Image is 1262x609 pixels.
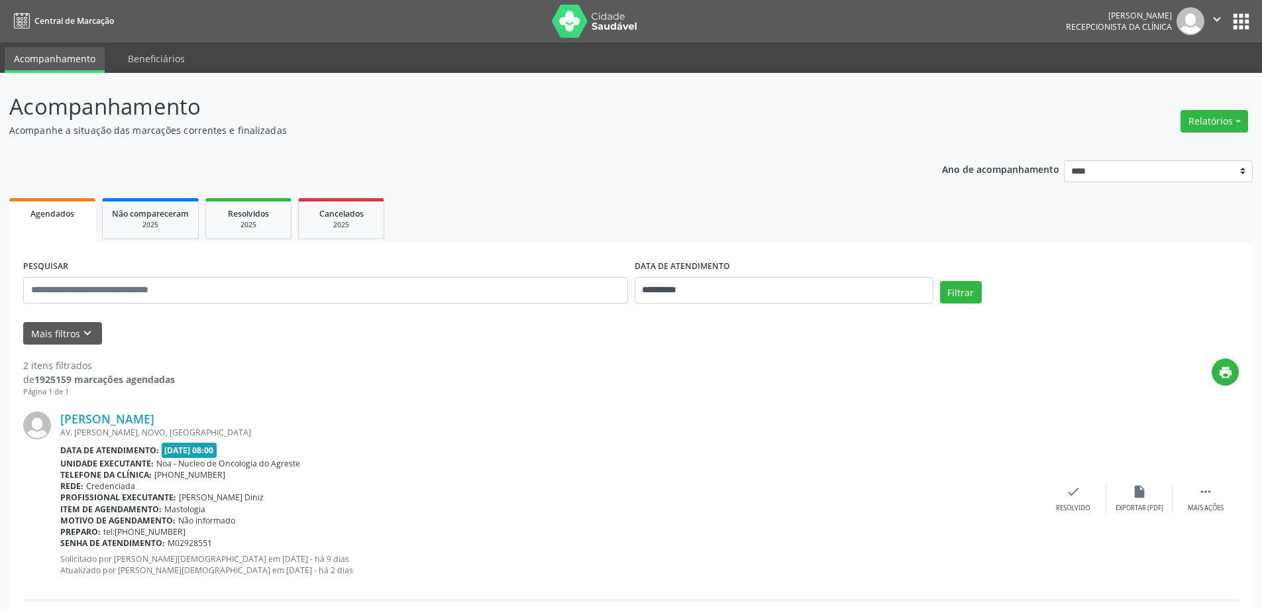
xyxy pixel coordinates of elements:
[1132,484,1147,499] i: insert_drive_file
[1116,504,1163,513] div: Exportar (PDF)
[1177,7,1204,35] img: img
[1066,21,1172,32] span: Recepcionista da clínica
[60,526,101,537] b: Preparo:
[154,469,225,480] span: [PHONE_NUMBER]
[156,458,300,469] span: Noa - Nucleo de Oncologia do Agreste
[228,208,269,219] span: Resolvidos
[119,47,194,70] a: Beneficiários
[60,480,83,492] b: Rede:
[940,281,982,304] button: Filtrar
[103,526,185,537] span: tel:[PHONE_NUMBER]
[164,504,205,515] span: Mastologia
[60,553,1040,576] p: Solicitado por [PERSON_NAME][DEMOGRAPHIC_DATA] em [DATE] - há 9 dias Atualizado por [PERSON_NAME]...
[86,480,135,492] span: Credenciada
[23,386,175,398] div: Página 1 de 1
[1056,504,1090,513] div: Resolvido
[23,322,102,345] button: Mais filtroskeyboard_arrow_down
[60,537,165,549] b: Senha de atendimento:
[162,443,217,458] span: [DATE] 08:00
[23,412,51,439] img: img
[60,492,176,503] b: Profissional executante:
[1066,10,1172,21] div: [PERSON_NAME]
[60,427,1040,438] div: AV. [PERSON_NAME], NOVO, [GEOGRAPHIC_DATA]
[942,160,1059,177] p: Ano de acompanhamento
[60,458,154,469] b: Unidade executante:
[23,359,175,372] div: 2 itens filtrados
[80,326,95,341] i: keyboard_arrow_down
[60,445,159,456] b: Data de atendimento:
[60,469,152,480] b: Telefone da clínica:
[30,208,74,219] span: Agendados
[60,412,154,426] a: [PERSON_NAME]
[112,208,189,219] span: Não compareceram
[1210,12,1224,27] i: 
[9,123,880,137] p: Acompanhe a situação das marcações correntes e finalizadas
[1198,484,1213,499] i: 
[112,220,189,230] div: 2025
[1181,110,1248,133] button: Relatórios
[178,515,235,526] span: Não informado
[34,15,114,27] span: Central de Marcação
[60,515,176,526] b: Motivo de agendamento:
[1204,7,1230,35] button: 
[168,537,212,549] span: M02928551
[635,256,730,277] label: DATA DE ATENDIMENTO
[215,220,282,230] div: 2025
[23,372,175,386] div: de
[1188,504,1224,513] div: Mais ações
[1218,365,1233,380] i: print
[60,504,162,515] b: Item de agendamento:
[34,373,175,386] strong: 1925159 marcações agendadas
[1066,484,1080,499] i: check
[9,10,114,32] a: Central de Marcação
[23,256,68,277] label: PESQUISAR
[179,492,264,503] span: [PERSON_NAME] Diniz
[319,208,364,219] span: Cancelados
[5,47,105,73] a: Acompanhamento
[1212,359,1239,386] button: print
[9,90,880,123] p: Acompanhamento
[308,220,374,230] div: 2025
[1230,10,1253,33] button: apps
